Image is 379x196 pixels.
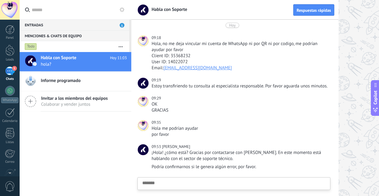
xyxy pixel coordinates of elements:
span: Habla con Soporte [148,7,187,12]
div: Hola, no me deja vincular mi cuenta de WhatsApp ni por QR ni por codigo, me podrían ayudar por favor [152,41,329,53]
span: Colaborar y vender juntos [41,101,108,107]
div: 09:18 [152,35,162,41]
div: Email: [152,65,329,71]
button: Más [114,41,127,52]
span: Jarcy M [162,144,190,149]
div: OK [152,101,329,107]
div: Panel [1,36,19,40]
span: Habla con Soporte [41,55,76,61]
span: 1 [12,66,17,71]
div: WhatsApp [1,97,18,103]
div: Calendario [1,119,19,123]
div: por favor [152,132,329,138]
span: Habla con Soporte [138,78,149,89]
a: [EMAIL_ADDRESS][DOMAIN_NAME] [163,65,232,71]
div: 09:29 [152,95,162,101]
span: hola? [41,61,115,67]
div: Entradas [20,19,129,30]
span: Copilot [372,91,378,105]
div: Correo [1,160,19,164]
a: Habla con Soporte Hoy 11:03 hola? [20,52,131,71]
span: Marvin Ramírez [138,96,149,107]
div: Client ID: 35368232 [152,53,329,59]
span: Informe programado [41,78,81,84]
button: Respuestas rápidas [293,4,334,16]
span: Marvin Ramírez [138,120,149,131]
div: Podría confirmarnos si le genera algún error, por favor. [152,164,329,170]
div: Hoy [229,23,236,28]
span: 1 [120,23,124,28]
div: 09:35 [152,119,162,126]
span: Respuestas rápidas [297,8,331,12]
div: Leads [1,58,19,62]
div: Listas [1,140,19,144]
span: Hoy 11:03 [110,55,127,61]
span: Invitar a los miembros del equipos [41,96,108,101]
div: Estoy transfiriendo tu consulta al especialista responsable. Por favor aguarda unos minutos. [152,83,329,89]
div: Chats [1,77,19,81]
div: Hola me podrían ayudar [152,126,329,132]
div: User ID: 14022072 [152,59,329,65]
div: Todo [25,43,37,50]
div: Menciones & Chats de equipo [20,30,129,41]
span: Marvin Ramírez [138,35,149,46]
div: ¡Hola! ¿cómo está? Gracias por contactarse con [PERSON_NAME]. En este momento está hablando con e... [152,150,329,162]
a: Informe programado [20,72,131,91]
span: Jarcy M [138,144,149,155]
div: GRACIAS [152,107,329,113]
div: 09:19 [152,77,162,83]
div: 09:53 [152,144,162,150]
